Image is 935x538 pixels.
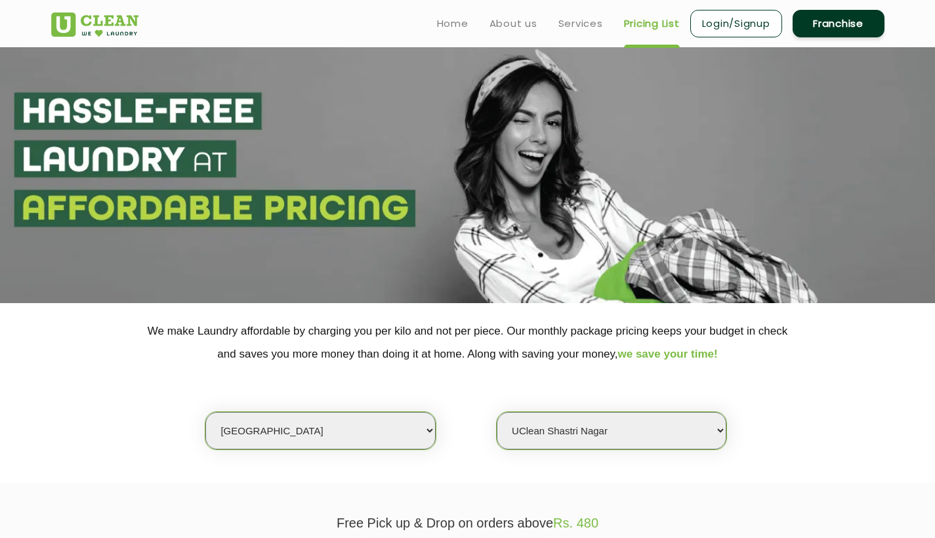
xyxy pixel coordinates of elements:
p: We make Laundry affordable by charging you per kilo and not per piece. Our monthly package pricin... [51,320,884,365]
a: About us [489,16,537,31]
span: Rs. 480 [553,516,598,530]
a: Pricing List [624,16,680,31]
a: Services [558,16,603,31]
a: Franchise [793,10,884,37]
a: Home [437,16,468,31]
img: UClean Laundry and Dry Cleaning [51,12,138,37]
p: Free Pick up & Drop on orders above [51,516,884,531]
span: we save your time! [618,348,718,360]
a: Login/Signup [690,10,782,37]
